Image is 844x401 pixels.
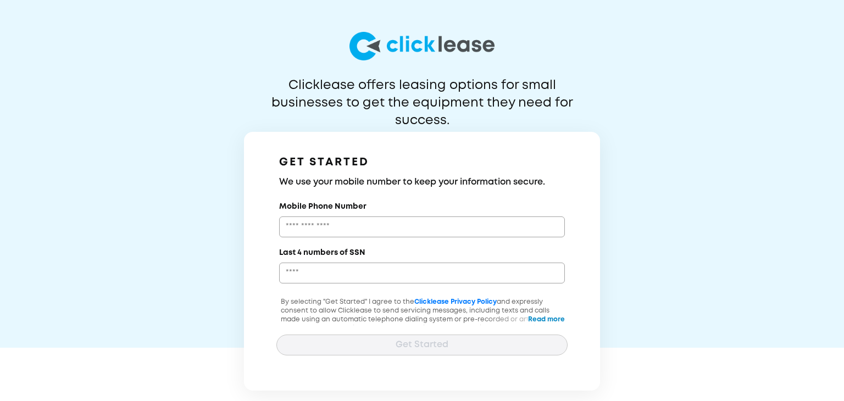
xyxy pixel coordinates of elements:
[279,154,565,171] h1: GET STARTED
[279,201,367,212] label: Mobile Phone Number
[349,32,495,60] img: logo-larg
[276,335,568,355] button: Get Started
[276,298,568,350] p: By selecting "Get Started" I agree to the and expressly consent to allow Clicklease to send servi...
[245,77,599,112] p: Clicklease offers leasing options for small businesses to get the equipment they need for success.
[279,176,565,189] h3: We use your mobile number to keep your information secure.
[414,299,497,305] a: Clicklease Privacy Policy
[279,247,365,258] label: Last 4 numbers of SSN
